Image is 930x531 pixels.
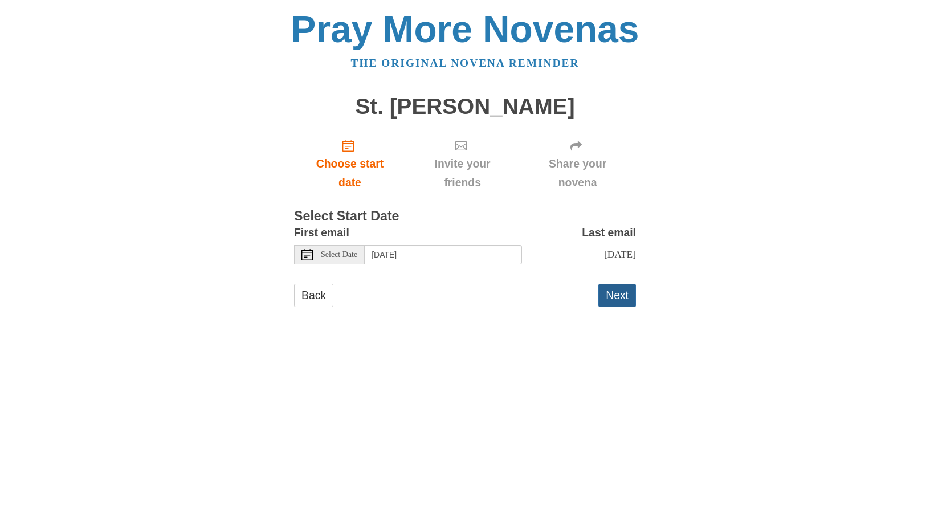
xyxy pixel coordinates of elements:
button: Next [598,284,636,307]
div: Click "Next" to confirm your start date first. [519,130,636,198]
a: Back [294,284,333,307]
span: Select Date [321,251,357,259]
span: [DATE] [604,248,636,260]
span: Invite your friends [417,154,508,192]
a: Choose start date [294,130,406,198]
a: The original novena reminder [351,57,580,69]
h1: St. [PERSON_NAME] [294,95,636,119]
a: Pray More Novenas [291,8,639,50]
span: Choose start date [305,154,394,192]
label: Last email [582,223,636,242]
label: First email [294,223,349,242]
div: Click "Next" to confirm your start date first. [406,130,519,198]
h3: Select Start Date [294,209,636,224]
span: Share your novena [531,154,625,192]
